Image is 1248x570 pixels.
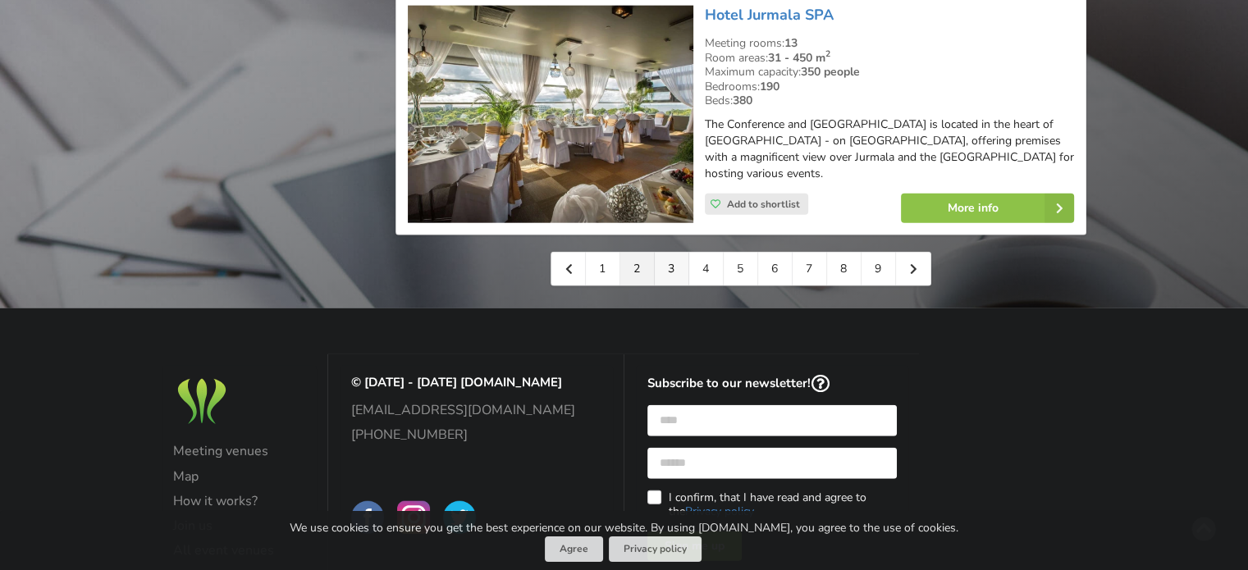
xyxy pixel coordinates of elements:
a: 4 [689,253,724,285]
div: Room areas: [705,51,1074,66]
p: © [DATE] - [DATE] [DOMAIN_NAME] [351,375,601,390]
a: 3 [655,253,689,285]
strong: 31 - 450 m [768,50,830,66]
div: Beds: [705,93,1074,108]
a: [EMAIL_ADDRESS][DOMAIN_NAME] [351,403,601,417]
span: Add to shortlist [727,198,800,211]
a: 8 [827,253,862,285]
img: BalticMeetingRooms on Instagram [397,501,430,534]
a: [PHONE_NUMBER] [351,427,601,442]
a: Hotel Jurmala SPA [705,5,834,25]
a: 7 [793,253,827,285]
a: Meeting venues [173,444,305,458]
div: Meeting rooms: [705,36,1074,51]
a: 5 [724,253,758,285]
a: Map [173,469,305,484]
p: The Conference and [GEOGRAPHIC_DATA] is located in the heart of [GEOGRAPHIC_DATA] - on [GEOGRAPHI... [705,116,1074,182]
a: 1 [586,253,620,285]
p: Subscribe to our newsletter! [647,375,898,394]
sup: 2 [825,48,830,60]
a: More info [901,194,1074,223]
img: Baltic Meeting Rooms [173,375,231,428]
button: Agree [545,536,603,562]
a: 6 [758,253,793,285]
img: BalticMeetingRooms on Facebook [351,501,384,534]
img: Hotel | Jurmala | Hotel Jurmala SPA [408,6,693,223]
a: 2 [620,253,655,285]
a: How it works? [173,494,305,508]
label: I confirm, that I have read and agree to the [647,490,898,518]
div: Maximum capacity: [705,65,1074,80]
strong: 13 [784,35,798,51]
strong: 380 [733,93,752,108]
a: Privacy policy [684,504,753,519]
img: BalticMeetingRooms on Twitter [443,501,476,534]
a: Privacy policy [609,536,702,562]
a: 9 [862,253,896,285]
div: Bedrooms: [705,80,1074,94]
strong: 350 people [801,64,860,80]
strong: 190 [760,79,779,94]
